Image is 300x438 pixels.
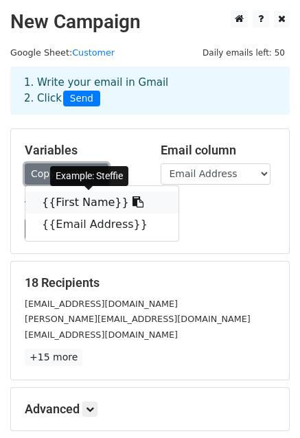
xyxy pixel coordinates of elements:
small: [EMAIL_ADDRESS][DOMAIN_NAME] [25,330,178,340]
small: Google Sheet: [10,47,115,58]
a: Copy/paste... [25,163,108,185]
h5: Variables [25,143,140,158]
a: Daily emails left: 50 [198,47,290,58]
div: Example: Steffie [50,166,128,186]
iframe: Chat Widget [231,372,300,438]
span: Daily emails left: 50 [198,45,290,60]
h5: 18 Recipients [25,275,275,290]
small: [PERSON_NAME][EMAIL_ADDRESS][DOMAIN_NAME] [25,314,251,324]
a: +15 more [25,349,82,366]
span: Send [63,91,100,107]
a: Customer [72,47,115,58]
div: 1. Write your email in Gmail 2. Click [14,75,286,106]
a: {{First Name}} [25,192,178,214]
small: [EMAIL_ADDRESS][DOMAIN_NAME] [25,299,178,309]
h2: New Campaign [10,10,290,34]
h5: Advanced [25,402,275,417]
a: {{Email Address}} [25,214,178,235]
h5: Email column [161,143,276,158]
